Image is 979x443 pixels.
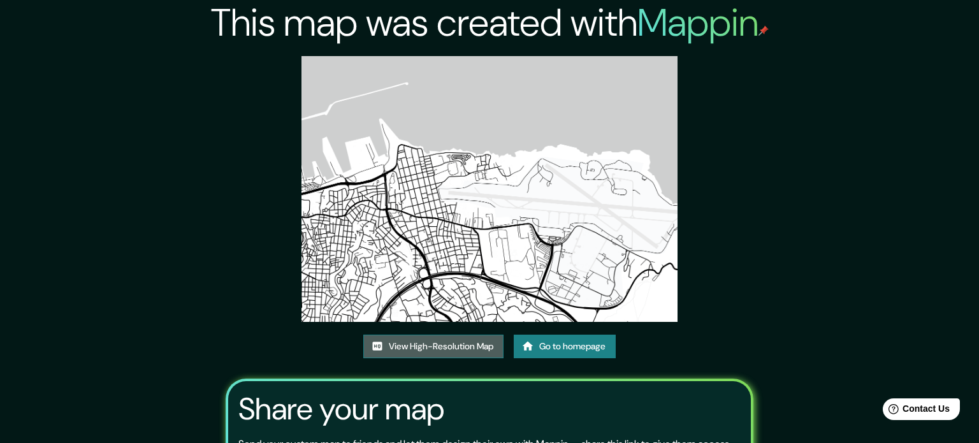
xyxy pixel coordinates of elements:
img: mappin-pin [758,25,769,36]
a: View High-Resolution Map [363,335,504,358]
iframe: Help widget launcher [866,393,965,429]
a: Go to homepage [514,335,616,358]
h3: Share your map [238,391,444,427]
img: created-map [301,56,678,322]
